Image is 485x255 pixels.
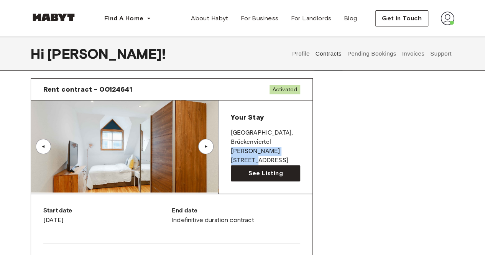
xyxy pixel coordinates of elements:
img: Image of the room [31,100,218,192]
span: For Landlords [291,14,331,23]
span: Find A Home [104,14,143,23]
p: [PERSON_NAME][STREET_ADDRESS] [231,147,300,165]
img: avatar [441,12,454,25]
span: [PERSON_NAME] ! [47,46,166,62]
a: About Habyt [185,11,234,26]
button: Contracts [314,37,342,71]
p: Start date [43,206,172,216]
a: For Landlords [284,11,337,26]
span: Your Stay [231,113,263,122]
img: Habyt [31,13,77,21]
button: Find A Home [98,11,157,26]
span: Activated [270,85,300,94]
span: Get in Touch [382,14,422,23]
button: Pending Bookings [346,37,397,71]
button: Get in Touch [375,10,428,26]
div: Indefinitive duration contract [172,206,300,225]
span: Blog [344,14,357,23]
span: Hi [31,46,47,62]
a: See Listing [231,165,300,181]
span: See Listing [248,169,283,178]
div: user profile tabs [289,37,454,71]
a: For Business [235,11,285,26]
button: Invoices [401,37,425,71]
button: Profile [291,37,311,71]
div: [DATE] [43,206,172,225]
button: Support [429,37,452,71]
a: Blog [338,11,363,26]
span: Rent contract - 00124641 [43,85,132,94]
div: ▲ [202,144,210,149]
span: About Habyt [191,14,228,23]
p: [GEOGRAPHIC_DATA] , Brückenviertel [231,128,300,147]
p: End date [172,206,300,216]
span: For Business [241,14,279,23]
div: ▲ [39,144,47,149]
